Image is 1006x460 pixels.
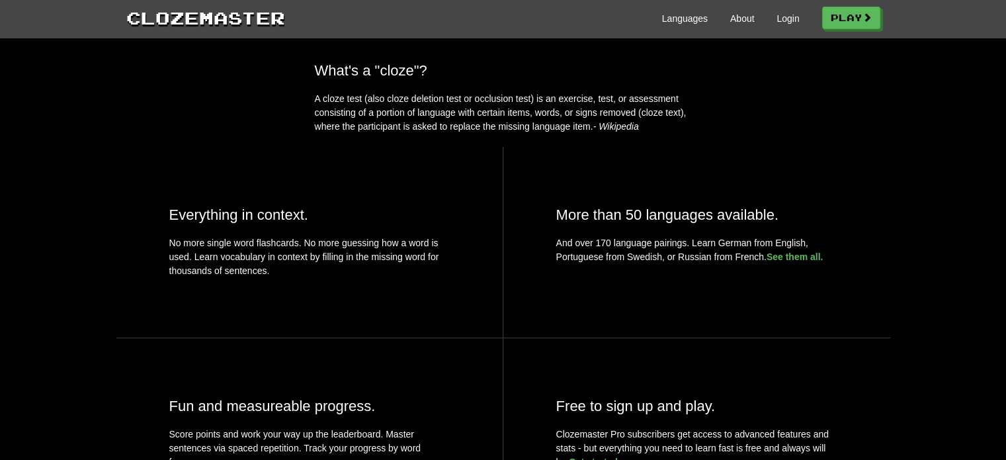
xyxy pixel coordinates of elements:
h2: Fun and measureable progress. [169,398,450,414]
em: - Wikipedia [593,121,639,132]
h2: More than 50 languages available. [556,207,837,223]
a: See them all. [767,252,823,262]
h2: What's a "cloze"? [315,62,692,79]
p: A cloze test (also cloze deletion test or occlusion test) is an exercise, test, or assessment con... [315,92,692,134]
p: And over 170 language pairings. Learn German from English, Portuguese from Swedish, or Russian fr... [556,236,837,264]
a: About [730,12,755,25]
h2: Everything in context. [169,207,450,223]
h2: Free to sign up and play. [556,398,837,414]
a: Clozemaster [126,5,285,30]
a: Login [776,12,799,25]
p: No more single word flashcards. No more guessing how a word is used. Learn vocabulary in context ... [169,236,450,285]
a: Play [822,7,880,29]
a: Languages [662,12,708,25]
